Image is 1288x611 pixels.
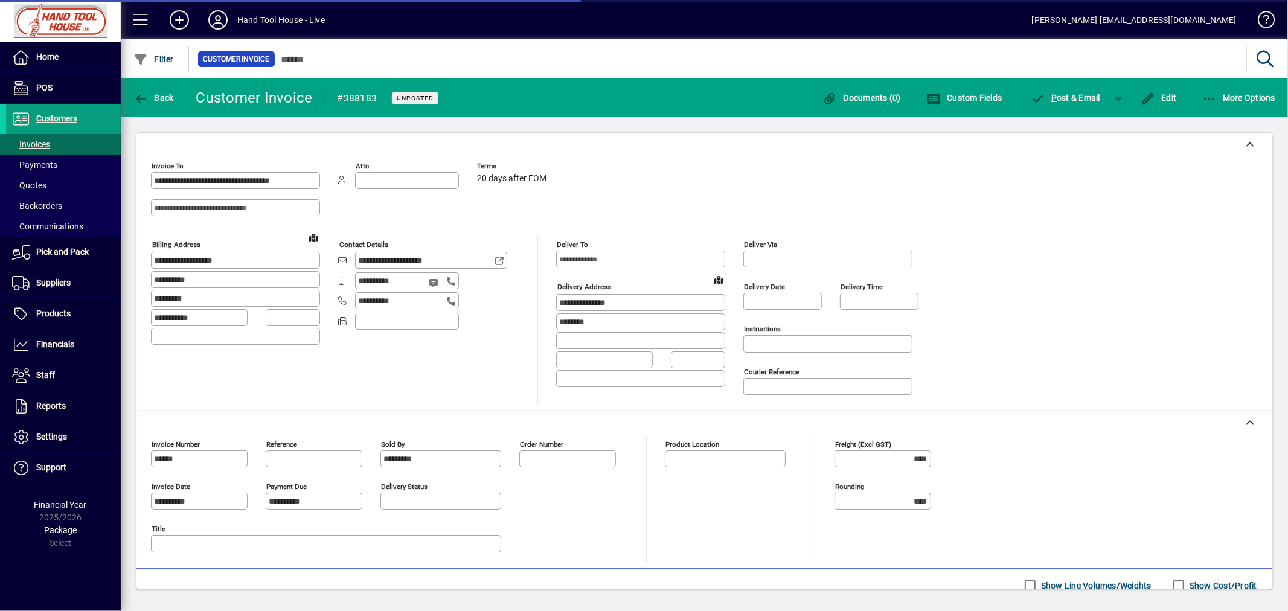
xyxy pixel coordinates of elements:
button: Profile [199,9,237,31]
a: Suppliers [6,268,121,298]
button: Custom Fields [923,87,1005,109]
button: Post & Email [1025,87,1107,109]
span: Backorders [12,201,62,211]
span: Support [36,462,66,472]
button: Documents (0) [819,87,904,109]
a: Settings [6,422,121,452]
mat-label: Title [152,525,165,533]
a: Quotes [6,175,121,196]
mat-label: Payment due [266,482,307,491]
span: Financials [36,339,74,349]
a: Home [6,42,121,72]
mat-label: Delivery status [381,482,428,491]
mat-label: Attn [356,162,369,170]
button: Send SMS [420,268,449,297]
mat-label: Instructions [744,325,781,333]
span: P [1051,93,1057,103]
a: Payments [6,155,121,175]
mat-label: Delivery time [841,283,883,291]
div: [PERSON_NAME] [EMAIL_ADDRESS][DOMAIN_NAME] [1032,10,1237,30]
span: Customers [36,114,77,123]
mat-label: Delivery date [744,283,785,291]
a: Reports [6,391,121,421]
span: Terms [477,162,549,170]
span: Home [36,52,59,62]
a: Support [6,453,121,483]
button: More Options [1199,87,1279,109]
button: Edit [1138,87,1180,109]
mat-label: Rounding [835,482,864,491]
span: ost & Email [1031,93,1101,103]
a: Financials [6,330,121,360]
a: View on map [709,270,728,289]
a: Knowledge Base [1249,2,1273,42]
span: More Options [1202,93,1276,103]
span: Communications [12,222,83,231]
label: Show Line Volumes/Weights [1039,580,1152,592]
span: Edit [1141,93,1177,103]
button: Add [160,9,199,31]
mat-label: Sold by [381,440,405,449]
span: Unposted [397,94,434,102]
span: 20 days after EOM [477,174,546,184]
span: Customer Invoice [203,53,270,65]
mat-label: Deliver via [744,240,777,249]
a: View on map [304,228,323,247]
mat-label: Invoice To [152,162,184,170]
span: Settings [36,432,67,441]
button: Back [130,87,177,109]
span: Invoices [12,139,50,149]
mat-label: Courier Reference [744,368,799,376]
app-page-header-button: Back [121,87,187,109]
button: Filter [130,48,177,70]
div: Customer Invoice [196,88,313,107]
a: Communications [6,216,121,237]
div: #388183 [338,89,377,108]
span: Custom Fields [926,93,1002,103]
a: Staff [6,360,121,391]
span: Package [44,525,77,535]
span: Reports [36,401,66,411]
span: Suppliers [36,278,71,287]
a: Products [6,299,121,329]
mat-label: Product location [665,440,719,449]
a: Pick and Pack [6,237,121,267]
span: Staff [36,370,55,380]
mat-label: Freight (excl GST) [835,440,891,449]
mat-label: Invoice number [152,440,200,449]
span: Back [133,93,174,103]
span: Pick and Pack [36,247,89,257]
mat-label: Invoice date [152,482,190,491]
mat-label: Reference [266,440,297,449]
a: Backorders [6,196,121,216]
label: Show Cost/Profit [1187,580,1257,592]
span: Documents (0) [822,93,901,103]
mat-label: Order number [520,440,563,449]
span: Financial Year [34,500,87,510]
span: Filter [133,54,174,64]
a: POS [6,73,121,103]
span: Quotes [12,181,46,190]
span: Payments [12,160,57,170]
span: Products [36,309,71,318]
mat-label: Deliver To [557,240,588,249]
div: Hand Tool House - Live [237,10,325,30]
span: POS [36,83,53,92]
a: Invoices [6,134,121,155]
